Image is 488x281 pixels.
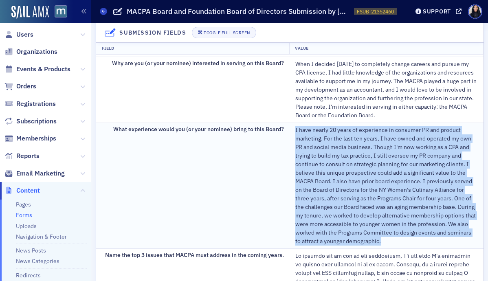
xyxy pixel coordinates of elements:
[127,7,350,16] h1: MACPA Board and Foundation Board of Directors Submission by [PERSON_NAME]
[289,42,483,55] th: Value
[16,82,36,91] span: Orders
[4,117,57,126] a: Subscriptions
[96,57,290,123] td: Why are you (or your nominee) interested in serving on this Board?
[192,27,256,38] button: Toggle Full Screen
[4,47,57,56] a: Organizations
[16,47,57,56] span: Organizations
[4,134,56,143] a: Memberships
[49,5,67,19] a: View Homepage
[119,29,186,37] h4: Submission Fields
[16,151,40,160] span: Reports
[423,8,451,15] div: Support
[4,151,40,160] a: Reports
[4,30,33,39] a: Users
[55,5,67,18] img: SailAMX
[16,30,33,39] span: Users
[11,6,49,19] img: SailAMX
[96,42,290,55] th: Field
[204,31,250,35] div: Toggle Full Screen
[16,65,70,74] span: Events & Products
[468,4,482,19] span: Profile
[4,99,56,108] a: Registrations
[16,201,31,208] a: Pages
[4,65,70,74] a: Events & Products
[16,99,56,108] span: Registrations
[16,257,59,265] a: News Categories
[16,272,41,279] a: Redirects
[96,123,290,248] td: What experience would you (or your nominee) bring to this Board?
[16,117,57,126] span: Subscriptions
[4,82,36,91] a: Orders
[16,186,40,195] span: Content
[4,169,65,178] a: Email Marketing
[295,60,478,120] div: When I decided [DATE] to completely change careers and pursue my CPA license, I had little knowle...
[16,222,37,230] a: Uploads
[16,247,46,254] a: News Posts
[4,186,40,195] a: Content
[16,233,67,240] a: Navigation & Footer
[16,211,32,219] a: Forms
[295,126,478,246] div: I have nearly 20 years of experience in consumer PR and product marketing. For the last ten years...
[357,8,394,15] span: FSUB-21352460
[16,134,56,143] span: Memberships
[16,169,65,178] span: Email Marketing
